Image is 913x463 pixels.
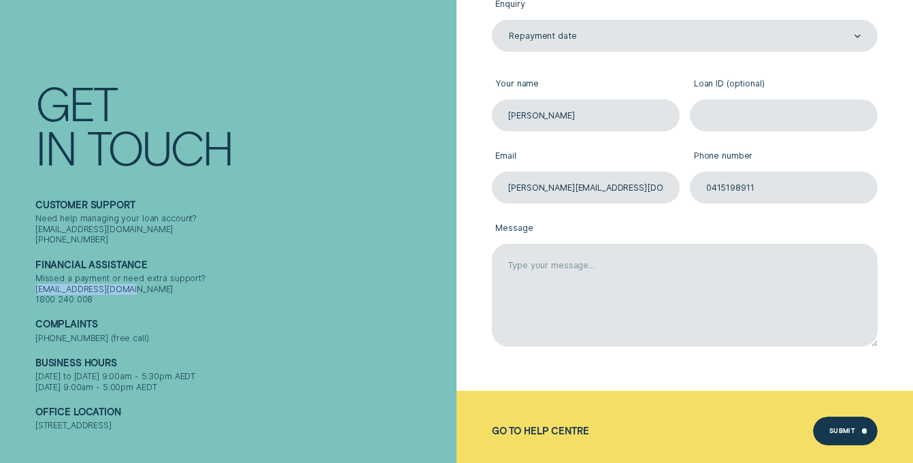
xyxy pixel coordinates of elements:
div: Missed a payment or need extra support? [EMAIL_ADDRESS][DOMAIN_NAME] 1800 240 008 [35,273,451,305]
h2: Customer support [35,199,451,213]
div: [PHONE_NUMBER] (free call) [35,333,451,344]
label: Loan ID (optional) [690,70,878,99]
div: In [35,125,76,170]
div: Touch [87,125,232,170]
h2: Office Location [35,406,451,420]
h2: Financial assistance [35,259,451,273]
a: Go to Help Centre [492,426,589,436]
label: Email [492,142,680,172]
button: Submit [813,417,878,445]
label: Message [492,214,878,244]
label: Phone number [690,142,878,172]
label: Your name [492,70,680,99]
div: Need help managing your loan account? [EMAIL_ADDRESS][DOMAIN_NAME] [PHONE_NUMBER] [35,213,451,245]
div: [STREET_ADDRESS] [35,420,451,431]
div: Get [35,80,116,125]
h2: Business Hours [35,357,451,371]
h1: Get In Touch [35,80,451,170]
div: Repayment date [509,31,576,42]
h2: Complaints [35,319,451,332]
div: [DATE] to [DATE] 9:00am - 5:30pm AEDT [DATE] 9:00am - 5:00pm AEDT [35,371,451,392]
